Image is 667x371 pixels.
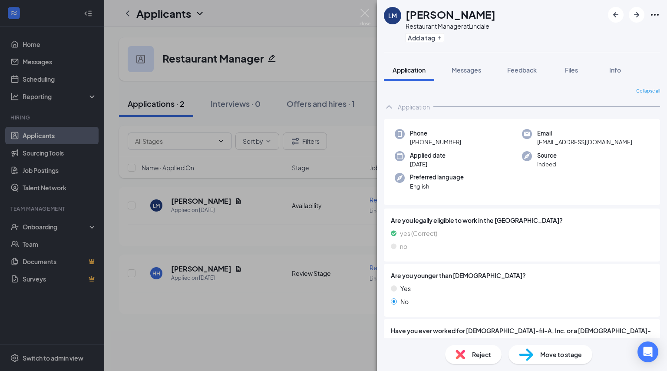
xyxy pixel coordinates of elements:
span: Source [537,151,557,160]
span: Files [565,66,578,74]
span: Preferred language [410,173,464,182]
span: Yes [400,284,411,293]
span: Have you ever worked for [DEMOGRAPHIC_DATA]-fil-A, Inc. or a [DEMOGRAPHIC_DATA]-fil-A Franchisee? [391,326,653,345]
span: Indeed [537,160,557,169]
span: Application [393,66,426,74]
span: Feedback [507,66,537,74]
h1: [PERSON_NAME] [406,7,495,22]
span: yes (Correct) [400,229,437,238]
span: [EMAIL_ADDRESS][DOMAIN_NAME] [537,138,632,146]
svg: Plus [437,35,442,40]
span: Reject [472,350,491,359]
span: No [400,297,409,306]
span: Move to stage [540,350,582,359]
svg: ArrowLeftNew [611,10,621,20]
span: Collapse all [636,88,660,95]
span: no [400,242,407,251]
svg: ArrowRight [631,10,642,20]
span: [PHONE_NUMBER] [410,138,461,146]
div: Application [398,103,430,111]
button: ArrowLeftNew [608,7,624,23]
span: [DATE] [410,160,446,169]
button: ArrowRight [629,7,644,23]
span: Phone [410,129,461,138]
span: Email [537,129,632,138]
span: Applied date [410,151,446,160]
button: PlusAdd a tag [406,33,444,42]
div: LM [388,11,397,20]
span: English [410,182,464,191]
span: Info [609,66,621,74]
svg: ChevronUp [384,102,394,112]
span: Are you younger than [DEMOGRAPHIC_DATA]? [391,271,526,280]
div: Restaurant Manager at Lindale [406,22,495,30]
span: Are you legally eligible to work in the [GEOGRAPHIC_DATA]? [391,215,653,225]
span: Messages [452,66,481,74]
svg: Ellipses [650,10,660,20]
div: Open Intercom Messenger [637,341,658,362]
